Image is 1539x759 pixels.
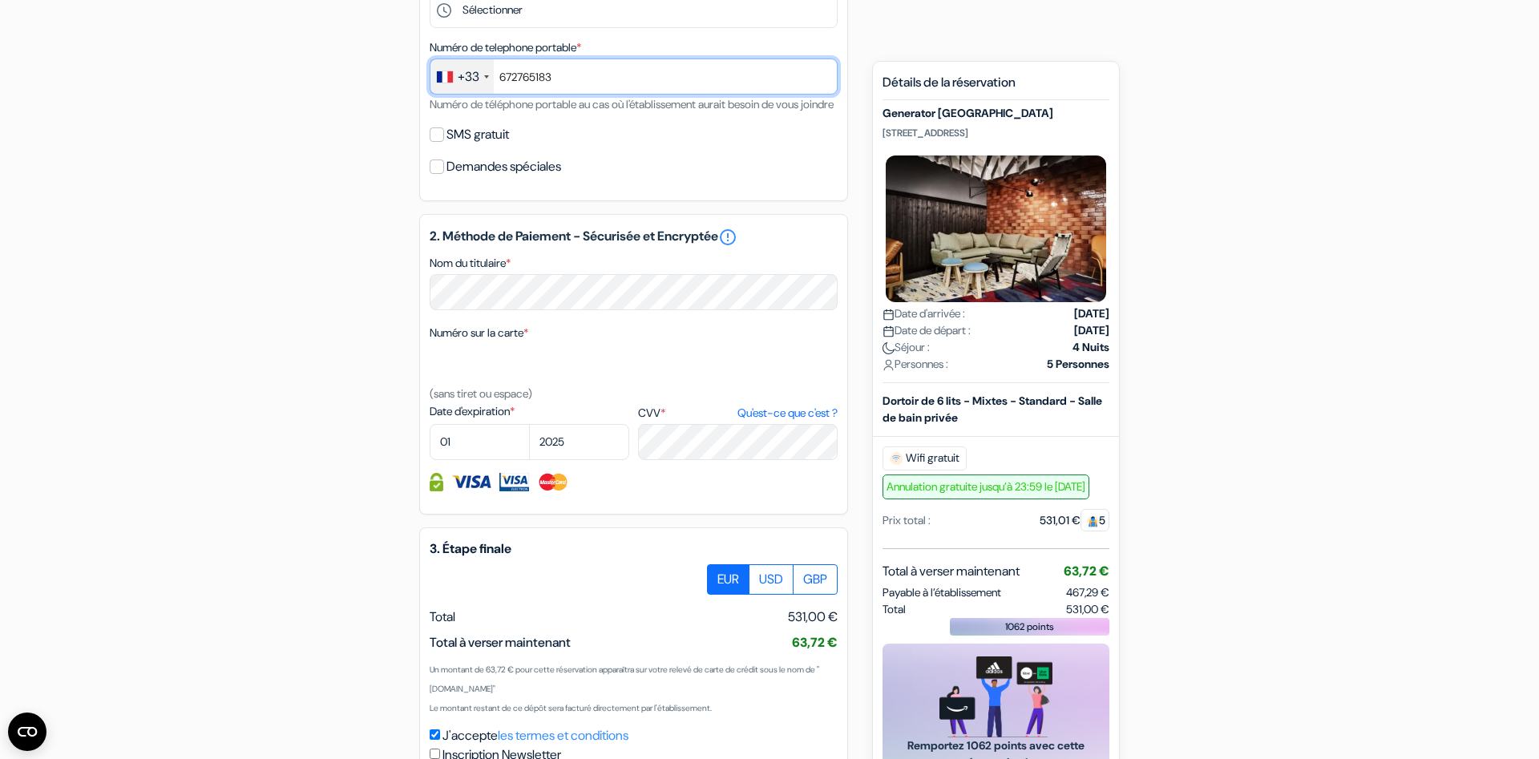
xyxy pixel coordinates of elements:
[446,155,561,178] label: Demandes spéciales
[883,127,1109,139] p: [STREET_ADDRESS]
[883,394,1102,425] b: Dortoir de 6 lits - Mixtes - Standard - Salle de bain privée
[1064,563,1109,579] span: 63,72 €
[430,386,532,401] small: (sans tiret ou espace)
[707,564,749,595] label: EUR
[788,608,838,627] span: 531,00 €
[793,564,838,595] label: GBP
[1087,515,1099,527] img: guest.svg
[737,405,838,422] a: Qu'est-ce que c'est ?
[883,359,895,371] img: user_icon.svg
[430,634,571,651] span: Total à verser maintenant
[890,452,903,465] img: free_wifi.svg
[883,584,1001,601] span: Payable à l’établissement
[883,474,1089,499] span: Annulation gratuite jusqu’à 23:59 le [DATE]
[430,59,494,94] div: France: +33
[718,228,737,247] a: error_outline
[458,67,479,87] div: +33
[430,228,838,247] h5: 2. Méthode de Paiement - Sécurisée et Encryptée
[498,727,628,744] a: les termes et conditions
[430,608,455,625] span: Total
[430,473,443,491] img: Information de carte de crédit entièrement encryptée et sécurisée
[883,339,930,356] span: Séjour :
[883,512,931,529] div: Prix total :
[1040,512,1109,529] div: 531,01 €
[883,309,895,321] img: calendar.svg
[1074,305,1109,322] strong: [DATE]
[1047,356,1109,373] strong: 5 Personnes
[883,325,895,337] img: calendar.svg
[8,713,46,751] button: Ouvrir le widget CMP
[749,564,794,595] label: USD
[883,601,906,618] span: Total
[883,562,1020,581] span: Total à verser maintenant
[430,59,838,95] input: 6 12 34 56 78
[1066,585,1109,600] span: 467,29 €
[638,405,838,422] label: CVV
[430,255,511,272] label: Nom du titulaire
[883,107,1109,121] h5: Generator [GEOGRAPHIC_DATA]
[499,473,528,491] img: Visa Electron
[1072,339,1109,356] strong: 4 Nuits
[883,342,895,354] img: moon.svg
[1074,322,1109,339] strong: [DATE]
[430,541,838,556] h5: 3. Étape finale
[883,322,971,339] span: Date de départ :
[883,356,948,373] span: Personnes :
[430,325,528,341] label: Numéro sur la carte
[883,75,1109,100] h5: Détails de la réservation
[451,473,491,491] img: Visa
[430,703,712,713] small: Le montant restant de ce dépôt sera facturé directement par l'établissement.
[939,656,1052,737] img: gift_card_hero_new.png
[708,564,838,595] div: Basic radio toggle button group
[1066,601,1109,618] span: 531,00 €
[883,305,965,322] span: Date d'arrivée :
[430,403,629,420] label: Date d'expiration
[1005,620,1054,634] span: 1062 points
[430,97,834,111] small: Numéro de téléphone portable au cas où l'établissement aurait besoin de vous joindre
[883,446,967,470] span: Wifi gratuit
[792,634,838,651] span: 63,72 €
[430,664,819,694] small: Un montant de 63,72 € pour cette réservation apparaîtra sur votre relevé de carte de crédit sous ...
[430,39,581,56] label: Numéro de telephone portable
[442,726,628,745] label: J'accepte
[1081,509,1109,531] span: 5
[446,123,509,146] label: SMS gratuit
[537,473,570,491] img: Master Card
